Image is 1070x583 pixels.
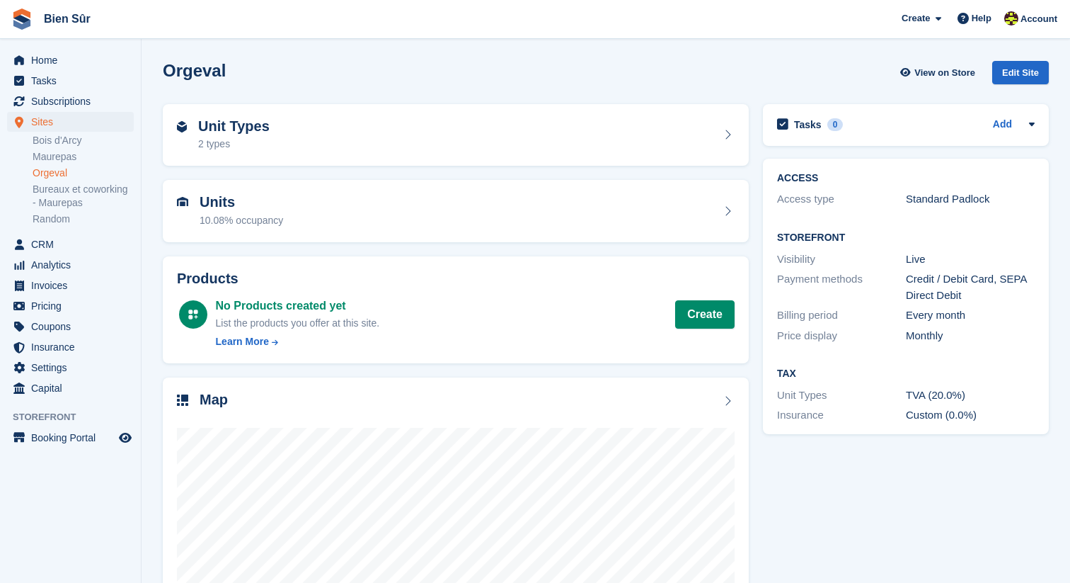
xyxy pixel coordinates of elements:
h2: Units [200,194,283,210]
h2: Map [200,392,228,408]
a: Unit Types 2 types [163,104,749,166]
a: menu [7,50,134,70]
a: menu [7,317,134,336]
div: Credit / Debit Card, SEPA Direct Debit [906,271,1035,303]
span: Insurance [31,337,116,357]
a: Random [33,213,134,226]
span: Capital [31,378,116,398]
div: Payment methods [777,271,906,303]
div: 2 types [198,137,270,152]
div: Unit Types [777,387,906,404]
div: Visibility [777,251,906,268]
a: menu [7,234,134,254]
a: Bois d'Arcy [33,134,134,147]
span: CRM [31,234,116,254]
a: menu [7,358,134,378]
div: Custom (0.0%) [906,407,1035,424]
a: menu [7,91,134,111]
span: Account [1020,12,1057,26]
div: TVA (20.0%) [906,387,1035,404]
div: Price display [777,328,906,344]
a: View on Store [898,61,981,84]
a: Maurepas [33,150,134,164]
a: menu [7,428,134,448]
h2: Orgeval [163,61,226,80]
h2: Products [177,271,735,287]
a: menu [7,296,134,316]
a: Bureaux et coworking - Maurepas [33,183,134,210]
span: Help [972,11,991,26]
a: Learn More [216,334,380,349]
div: Insurance [777,407,906,424]
a: Bien Sûr [38,7,96,30]
a: menu [7,71,134,91]
a: menu [7,112,134,132]
a: menu [7,255,134,275]
span: Subscriptions [31,91,116,111]
a: Edit Site [992,61,1049,90]
a: menu [7,276,134,295]
span: View on Store [914,66,975,80]
div: Learn More [216,334,269,349]
div: Standard Padlock [906,191,1035,208]
span: Invoices [31,276,116,295]
span: Analytics [31,255,116,275]
div: Live [906,251,1035,268]
span: Storefront [13,410,141,424]
div: Every month [906,307,1035,324]
span: Coupons [31,317,116,336]
img: Marie Tran [1004,11,1018,26]
h2: ACCESS [777,173,1035,184]
a: Preview store [117,429,134,446]
span: Sites [31,112,116,132]
div: Edit Site [992,61,1049,84]
a: menu [7,378,134,398]
div: Monthly [906,328,1035,344]
div: Billing period [777,307,906,324]
img: stora-icon-8386f47178a22dfd0bd8f6a31ec36ba5ce8667c1dd55bd0f319d3a0aa187defe.svg [11,9,33,30]
a: menu [7,337,134,357]
div: Access type [777,191,906,208]
div: 10.08% occupancy [200,213,283,228]
h2: Tax [777,368,1035,380]
span: List the products you offer at this site. [216,317,380,329]
h2: Tasks [794,118,822,131]
img: unit-type-icn-2b2737a686de81e16bb02015468b77c625bbabd49415b5ef34ead5e3b44a266d.svg [177,121,187,132]
h2: Unit Types [198,118,270,135]
div: No Products created yet [216,298,380,315]
a: Orgeval [33,166,134,180]
span: Home [31,50,116,70]
a: Create [675,300,735,329]
span: Tasks [31,71,116,91]
span: Pricing [31,296,116,316]
span: Booking Portal [31,428,116,448]
img: custom-product-icn-white-7c27a13f52cf5f2f504a55ee73a895a1f82ff5669d69490e13668eaf7ade3bb5.svg [188,309,199,320]
img: map-icn-33ee37083ee616e46c38cad1a60f524a97daa1e2b2c8c0bc3eb3415660979fc1.svg [177,395,188,406]
img: unit-icn-7be61d7bf1b0ce9d3e12c5938cc71ed9869f7b940bace4675aadf7bd6d80202e.svg [177,197,188,207]
a: Units 10.08% occupancy [163,180,749,242]
div: 0 [827,118,844,131]
span: Create [902,11,930,26]
h2: Storefront [777,232,1035,244]
a: Add [993,117,1012,133]
span: Settings [31,358,116,378]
